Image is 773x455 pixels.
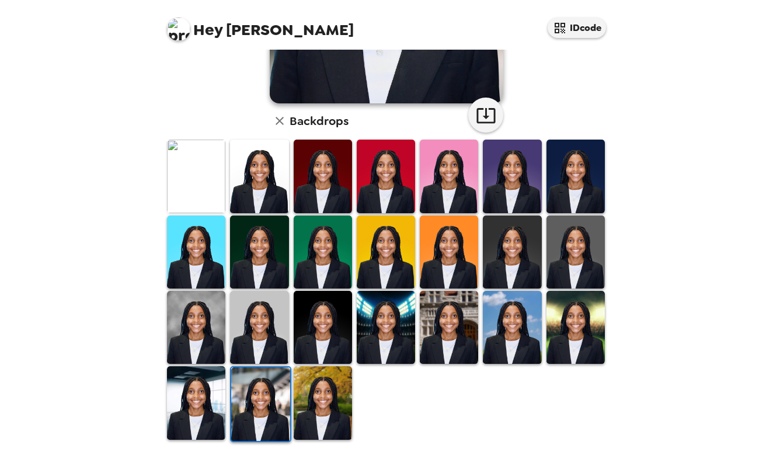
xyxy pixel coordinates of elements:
[167,18,190,41] img: profile pic
[290,112,349,130] h6: Backdrops
[167,140,225,213] img: Original
[548,18,606,38] button: IDcode
[193,19,222,40] span: Hey
[167,12,354,38] span: [PERSON_NAME]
